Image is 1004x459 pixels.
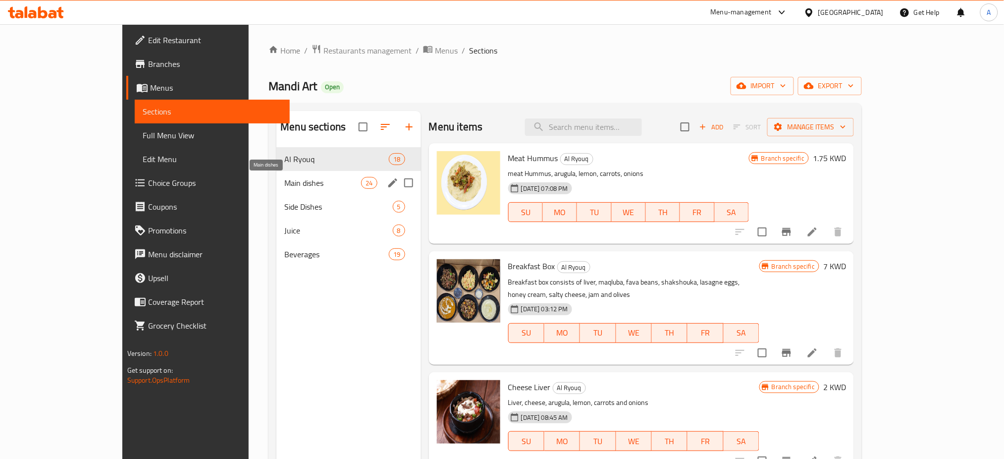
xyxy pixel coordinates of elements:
span: Version: [127,347,152,360]
a: Edit Restaurant [126,28,290,52]
button: SA [724,431,759,451]
div: Menu-management [711,6,772,18]
a: Coverage Report [126,290,290,314]
span: Add [698,121,725,133]
span: Juice [284,225,392,236]
span: TU [581,205,607,220]
span: Full Menu View [143,129,282,141]
span: Beverages [284,248,389,260]
span: import [739,80,786,92]
button: FR [680,202,714,222]
span: Branch specific [768,262,819,271]
span: Main dishes [284,177,361,189]
span: Sections [143,106,282,117]
button: TH [652,323,687,343]
button: MO [544,323,580,343]
button: export [798,77,862,95]
span: WE [620,434,648,449]
div: Main dishes24edit [276,171,421,195]
span: TU [584,434,612,449]
span: SU [513,434,540,449]
a: Menu disclaimer [126,242,290,266]
button: import [731,77,794,95]
img: Cheese Liver [437,380,500,444]
span: Select to update [752,222,773,242]
span: Coupons [148,201,282,213]
span: TU [584,326,612,340]
a: Sections [135,100,290,123]
span: Coverage Report [148,296,282,308]
a: Edit menu item [806,226,818,238]
p: Liver, cheese, arugula, lemon, carrots and onions [508,397,759,409]
div: Juice8 [276,219,421,242]
div: items [393,201,405,213]
a: Coupons [126,195,290,219]
span: [DATE] 03:12 PM [517,304,572,314]
span: Side Dishes [284,201,392,213]
span: TH [656,434,684,449]
a: Grocery Checklist [126,314,290,338]
button: MO [543,202,577,222]
button: SU [508,323,544,343]
a: Full Menu View [135,123,290,147]
nav: breadcrumb [268,44,862,57]
span: Mandi Art [268,75,317,97]
span: Upsell [148,272,282,284]
span: Menu disclaimer [148,248,282,260]
span: Open [321,83,344,91]
span: WE [620,326,648,340]
span: Al Ryouq [284,153,389,165]
span: Promotions [148,225,282,236]
button: SU [508,202,543,222]
div: Beverages19 [276,242,421,266]
span: Cheese Liver [508,380,551,395]
span: Add item [695,119,727,135]
button: WE [616,323,652,343]
input: search [525,118,642,136]
button: WE [612,202,646,222]
a: Upsell [126,266,290,290]
span: [DATE] 08:45 AM [517,413,572,422]
span: Al Ryouq [553,382,585,394]
li: / [304,45,308,57]
span: Menus [435,45,458,57]
button: TU [580,431,616,451]
span: Restaurants management [323,45,412,57]
a: Restaurants management [312,44,412,57]
span: Select to update [752,343,773,363]
div: items [389,153,405,165]
span: Grocery Checklist [148,320,282,332]
button: FR [687,323,723,343]
button: TH [652,431,687,451]
span: 18 [389,155,404,164]
p: Breakfast box consists of liver, maqluba, fava beans, shakshouka, lasagne eggs, honey cream, salt... [508,276,759,301]
div: items [361,177,377,189]
span: Select all sections [353,116,373,137]
span: 1.0.0 [153,347,168,360]
a: Choice Groups [126,171,290,195]
span: Branch specific [768,382,819,392]
button: SA [715,202,749,222]
span: TH [650,205,676,220]
span: Choice Groups [148,177,282,189]
button: TH [646,202,680,222]
div: Al Ryouq18 [276,147,421,171]
div: items [389,248,405,260]
li: / [416,45,419,57]
h2: Menu items [429,119,483,134]
span: MO [548,326,576,340]
span: 5 [393,202,405,212]
span: Branch specific [757,154,808,163]
button: SU [508,431,544,451]
span: MO [547,205,573,220]
span: FR [691,326,719,340]
h2: Menu sections [280,119,346,134]
div: Al Ryouq [557,261,590,273]
button: Branch-specific-item [775,341,798,365]
span: SA [728,434,755,449]
span: 24 [362,178,376,188]
span: 8 [393,226,405,235]
span: Edit Restaurant [148,34,282,46]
